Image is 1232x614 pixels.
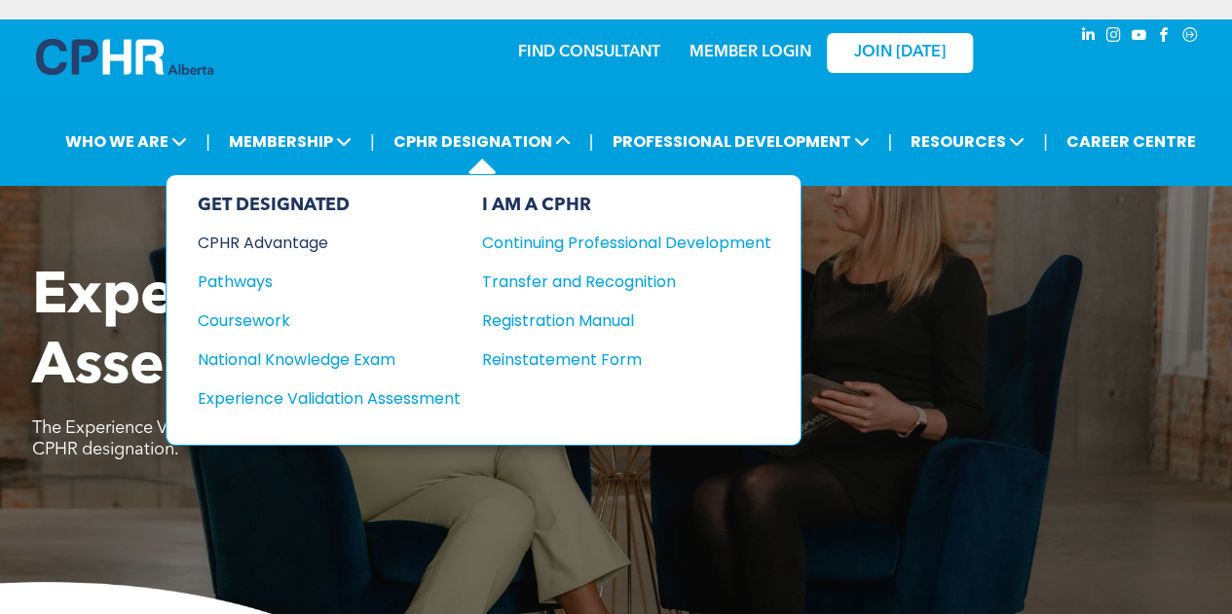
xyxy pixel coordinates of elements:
[482,195,771,216] div: I AM A CPHR
[198,270,461,294] a: Pathways
[198,386,434,411] div: Experience Validation Assessment
[1103,24,1125,51] a: instagram
[482,270,742,294] div: Transfer and Recognition
[370,122,375,162] li: |
[482,347,771,372] a: Reinstatement Form
[198,195,461,216] div: GET DESIGNATED
[198,386,461,411] a: Experience Validation Assessment
[205,122,210,162] li: |
[198,308,461,333] a: Coursework
[198,347,461,372] a: National Knowledge Exam
[887,122,892,162] li: |
[1179,24,1201,51] a: Social network
[1129,24,1150,51] a: youtube
[518,45,660,60] a: FIND CONSULTANT
[1043,122,1048,162] li: |
[198,308,434,333] div: Coursework
[32,269,653,397] span: Experience Validation Assessment
[482,231,742,255] div: Continuing Professional Development
[388,124,577,160] span: CPHR DESIGNATION
[223,124,357,160] span: MEMBERSHIP
[32,419,616,458] span: The Experience Validation Assessment (EVA) is the final step to achieve the CPHR designation.
[482,270,771,294] a: Transfer and Recognition
[1078,24,1100,51] a: linkedin
[482,347,742,372] div: Reinstatement Form
[827,33,973,73] a: JOIN [DATE]
[854,44,946,62] span: JOIN [DATE]
[36,39,213,75] img: A blue and white logo for cp alberta
[1061,124,1202,160] a: CAREER CENTRE
[198,347,434,372] div: National Knowledge Exam
[589,122,594,162] li: |
[606,124,875,160] span: PROFESSIONAL DEVELOPMENT
[482,308,742,333] div: Registration Manual
[905,124,1030,160] span: RESOURCES
[198,231,461,255] a: CPHR Advantage
[482,308,771,333] a: Registration Manual
[690,45,811,60] a: MEMBER LOGIN
[59,124,193,160] span: WHO WE ARE
[198,231,434,255] div: CPHR Advantage
[1154,24,1176,51] a: facebook
[482,231,771,255] a: Continuing Professional Development
[198,270,434,294] div: Pathways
